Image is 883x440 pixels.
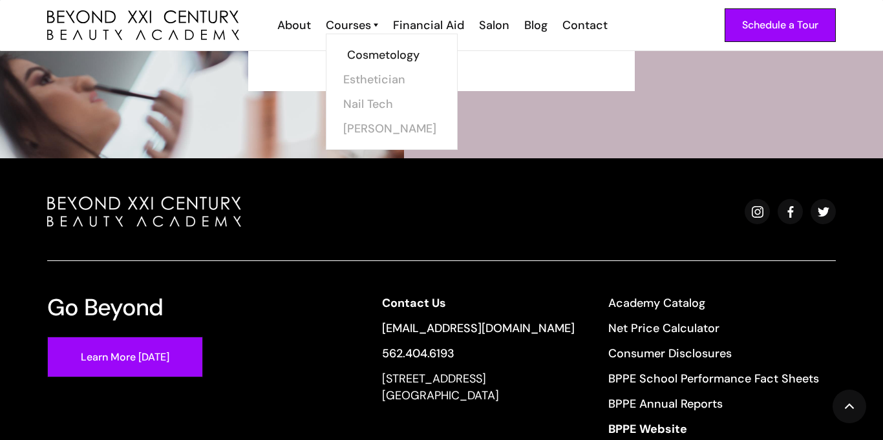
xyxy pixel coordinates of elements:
[471,17,516,34] a: Salon
[382,320,575,337] a: [EMAIL_ADDRESS][DOMAIN_NAME]
[742,17,818,34] div: Schedule a Tour
[608,345,819,362] a: Consumer Disclosures
[269,17,317,34] a: About
[343,92,440,116] a: Nail Tech
[562,17,608,34] div: Contact
[479,17,509,34] div: Salon
[516,17,554,34] a: Blog
[608,370,819,387] a: BPPE School Performance Fact Sheets
[326,34,458,150] nav: Courses
[382,370,575,404] div: [STREET_ADDRESS] [GEOGRAPHIC_DATA]
[47,295,164,320] h3: Go Beyond
[608,295,819,311] a: Academy Catalog
[554,17,614,34] a: Contact
[347,43,444,67] a: Cosmetology
[277,17,311,34] div: About
[47,10,239,41] a: home
[47,337,203,377] a: Learn More [DATE]
[385,17,471,34] a: Financial Aid
[326,17,378,34] a: Courses
[382,295,575,311] a: Contact Us
[343,116,440,141] a: [PERSON_NAME]
[524,17,548,34] div: Blog
[343,67,440,92] a: Esthetician
[725,8,836,42] a: Schedule a Tour
[47,10,239,41] img: beyond 21st century beauty academy logo
[608,421,819,437] a: BPPE Website
[47,196,241,227] img: beyond beauty logo
[326,17,371,34] div: Courses
[608,395,819,412] a: BPPE Annual Reports
[608,320,819,337] a: Net Price Calculator
[608,421,687,437] strong: BPPE Website
[382,345,575,362] a: 562.404.6193
[393,17,464,34] div: Financial Aid
[382,295,446,311] strong: Contact Us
